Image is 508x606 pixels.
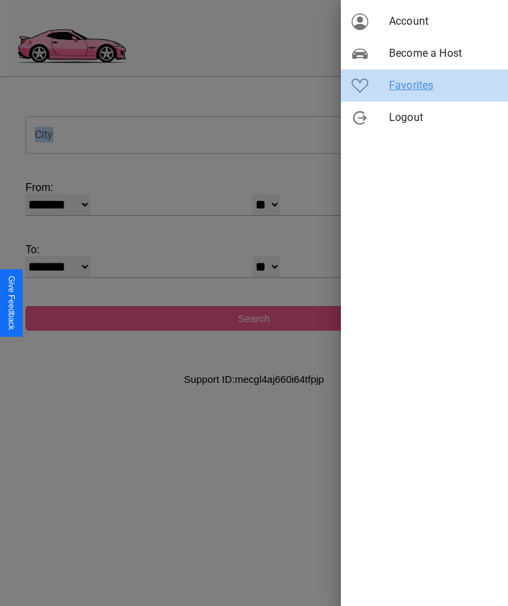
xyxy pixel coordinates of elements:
div: Become a Host [341,37,508,69]
div: Logout [341,102,508,134]
div: Account [341,5,508,37]
span: Favorites [389,78,497,94]
span: Become a Host [389,45,497,61]
span: Logout [389,110,497,126]
div: Give Feedback [7,276,16,330]
div: Favorites [341,69,508,102]
span: Account [389,13,497,29]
